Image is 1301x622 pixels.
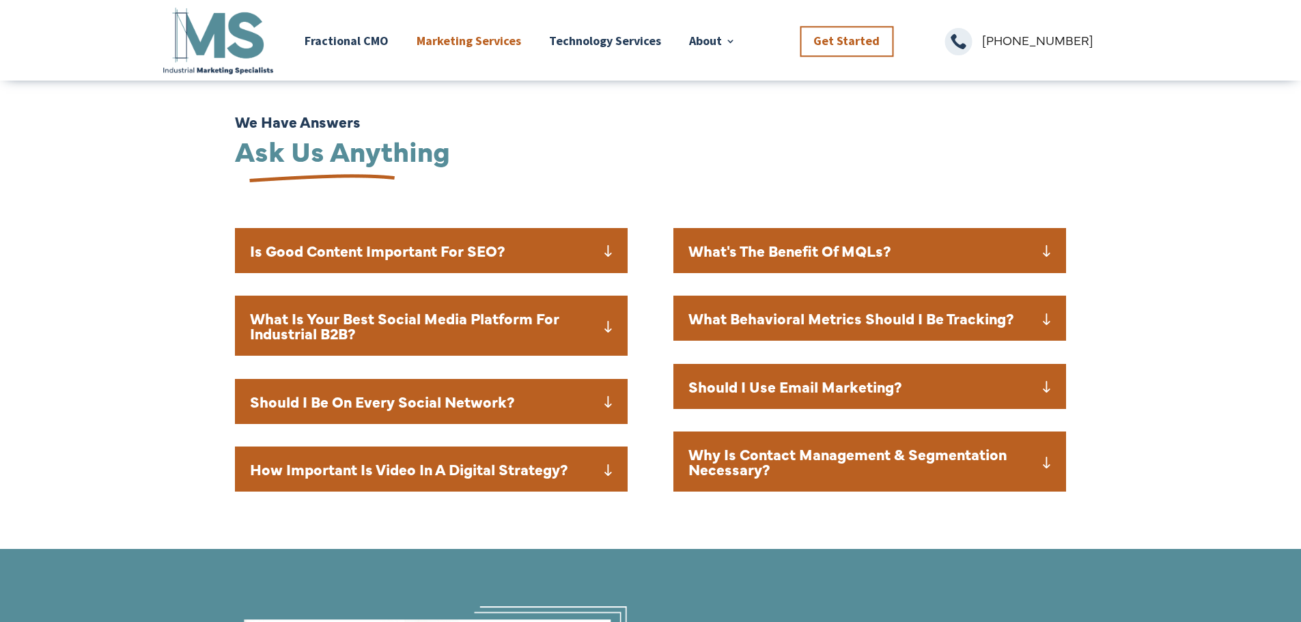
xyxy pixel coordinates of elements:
h5: Is Good Content Important For SEO? [250,243,613,258]
h5: Should I Use Email Marketing? [688,379,1051,394]
a: Fractional CMO [305,5,389,76]
span:  [945,28,972,55]
a: Marketing Services [417,5,521,76]
a: Technology Services [549,5,661,76]
a: Get Started [800,26,893,57]
h5: What Is Your Best Social Media Platform For Industrial B2B? [250,311,613,341]
a: About [689,5,736,76]
h5: Should I Be On Every Social Network? [250,394,613,409]
h5: How Important Is Video In A Digital Strategy? [250,462,613,477]
h2: Ask Us Anything [235,136,1066,171]
h5: Why Is Contact Management & Segmentation Necessary? [688,447,1051,477]
h5: What's The Benefit Of MQLs? [688,243,1051,258]
h6: We Have Answers [235,114,1066,136]
img: underline [235,162,400,197]
h5: What Behavioral Metrics Should I Be Tracking? [688,311,1051,326]
p: [PHONE_NUMBER] [982,28,1141,53]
